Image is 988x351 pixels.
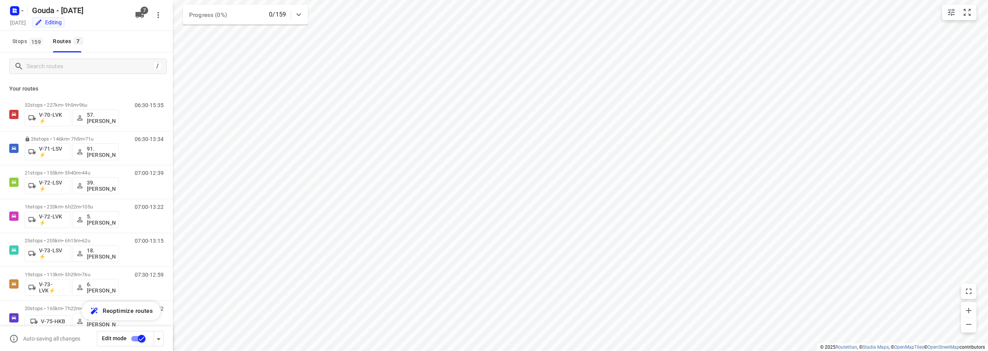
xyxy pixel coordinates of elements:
[183,5,308,25] div: Progress (0%)0/159
[73,177,119,194] button: 39.[PERSON_NAME]
[135,136,164,142] p: 06:30-13:34
[140,7,148,14] span: 7
[82,306,90,311] span: 67u
[87,180,115,192] p: 39.[PERSON_NAME]
[12,37,45,46] span: Stops
[73,143,119,160] button: 91.[PERSON_NAME]
[25,211,71,228] button: V-72-LVK ⚡
[80,170,82,176] span: •
[87,281,115,294] p: 6. [PERSON_NAME]
[25,204,119,210] p: 16 stops • 220km • 6h22m
[87,146,115,158] p: 91.[PERSON_NAME]
[135,272,164,278] p: 07:30-12:59
[87,315,115,327] p: 70. [PERSON_NAME]
[25,170,119,176] p: 21 stops • 155km • 5h40m
[73,211,119,228] button: 5. [PERSON_NAME]
[927,344,959,350] a: OpenStreetMap
[820,344,985,350] li: © 2025 , © , © © contributors
[35,18,62,26] div: You are currently in edit mode.
[894,344,924,350] a: OpenMapTiles
[25,109,71,126] button: V-70-LVK ⚡
[25,245,71,262] button: V-73-LSV ⚡
[151,7,166,23] button: More
[836,344,857,350] a: Routetitan
[25,102,119,108] p: 32 stops • 227km • 9h5m
[25,279,71,296] button: V-73-LVK⚡
[39,281,68,294] p: V-73-LVK⚡
[41,318,65,324] p: V-75-HKB
[27,60,153,72] input: Search routes
[189,12,227,18] span: Progress (0%)
[25,315,71,327] button: V-75-HKB
[39,146,68,158] p: V-71-LSV ⚡
[7,18,29,27] h5: [DATE]
[82,238,90,244] span: 62u
[39,180,68,192] p: V-72-LSV ⚡
[78,102,79,108] span: •
[29,4,129,17] h5: Gouda - [DATE]
[154,334,163,343] div: Driver app settings
[29,38,43,45] span: 159
[269,10,286,19] p: 0/159
[87,213,115,226] p: 5. [PERSON_NAME]
[25,238,119,244] p: 25 stops • 205km • 6h15m
[25,136,119,142] p: 26 stops • 146km • 7h5m
[73,109,119,126] button: 57. [PERSON_NAME]
[82,272,90,277] span: 76u
[79,102,87,108] span: 96u
[132,7,147,23] button: 7
[80,204,82,210] span: •
[87,247,115,260] p: 18.[PERSON_NAME]
[82,170,90,176] span: 44u
[87,112,115,124] p: 57. [PERSON_NAME]
[102,335,127,341] span: Edit mode
[135,204,164,210] p: 07:00-13:22
[73,313,119,330] button: 70. [PERSON_NAME]
[73,245,119,262] button: 18.[PERSON_NAME]
[82,204,93,210] span: 105u
[80,306,82,311] span: •
[135,102,164,108] p: 06:30-15:35
[135,238,164,244] p: 07:00-13:15
[84,136,85,142] span: •
[39,213,68,226] p: V-72-LVK ⚡
[25,177,71,194] button: V-72-LSV ⚡
[25,306,119,311] p: 20 stops • 165km • 7h22m
[25,272,119,277] p: 19 stops • 113km • 5h29m
[74,37,83,45] span: 7
[53,37,85,46] div: Routes
[23,336,80,342] p: Auto-saving all changes
[863,344,889,350] a: Stadia Maps
[82,302,161,320] button: Reoptimize routes
[73,279,119,296] button: 6. [PERSON_NAME]
[39,112,68,124] p: V-70-LVK ⚡
[25,143,71,160] button: V-71-LSV ⚡
[153,62,162,71] div: /
[39,247,68,260] p: V-73-LSV ⚡
[103,306,153,316] span: Reoptimize routes
[85,136,93,142] span: 71u
[80,238,82,244] span: •
[944,5,959,20] button: Map settings
[9,85,164,93] p: Your routes
[942,5,976,20] div: small contained button group
[135,170,164,176] p: 07:00-12:39
[959,5,975,20] button: Fit zoom
[80,272,82,277] span: •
